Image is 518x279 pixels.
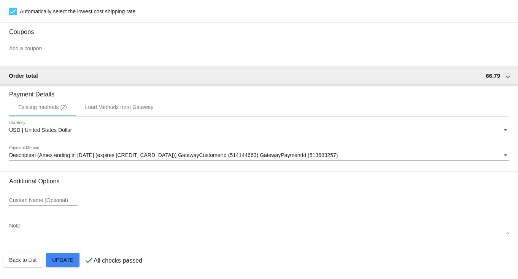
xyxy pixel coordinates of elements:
mat-select: Currency [9,127,509,133]
span: Description (Amex ending in [DATE] (expires [CREDIT_CARD_DATA])) GatewayCustomerId (514144663) Ga... [9,152,338,158]
input: Custom Name (Optional) [9,197,78,204]
div: Load Methods from Gateway [85,104,154,110]
span: Order total [9,72,38,79]
mat-icon: check [84,256,94,265]
span: USD | United States Dollar [9,127,72,133]
span: Update [52,257,73,263]
span: Back to List [9,257,37,263]
h3: Coupons [9,22,509,35]
button: Update [46,253,79,267]
button: Back to List [3,253,43,267]
h3: Additional Options [9,178,509,185]
p: All checks passed [94,257,142,264]
h3: Payment Details [9,85,509,98]
input: Add a coupon [9,46,509,52]
span: Automatically select the lowest cost shipping rate [20,7,135,16]
span: 66.79 [486,72,500,79]
div: Existing methods (2) [18,104,67,110]
mat-select: Payment Method [9,152,509,159]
